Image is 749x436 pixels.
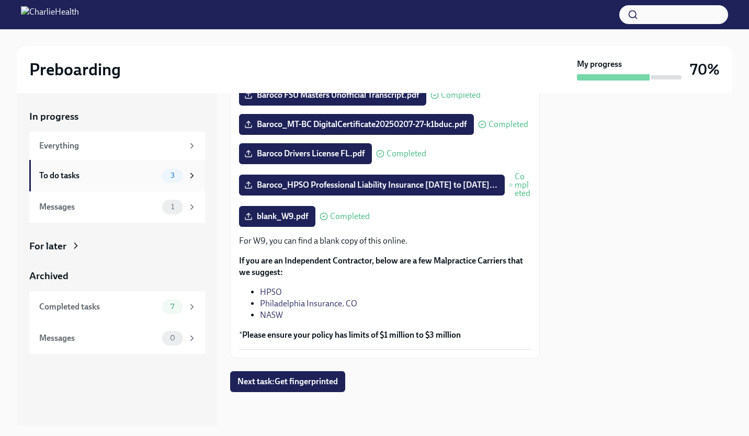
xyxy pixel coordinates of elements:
span: Next task : Get fingerprinted [237,376,338,387]
label: Baroco_MT-BC DigitalCertificate20250207-27-k1bduc.pdf [239,114,474,135]
span: 7 [164,303,180,311]
label: Baroco_HPSO Professional Liability Insurance [DATE] to [DATE]... [239,175,505,196]
span: 3 [164,171,181,179]
p: For W9, you can find a blank copy of this online. [239,235,531,247]
span: Completed [515,173,531,198]
span: Completed [441,91,481,99]
h2: Preboarding [29,59,121,80]
span: Completed [387,150,426,158]
strong: My progress [577,59,622,70]
div: Everything [39,140,183,152]
span: Baroco_HPSO Professional Liability Insurance [DATE] to [DATE]... [246,180,497,190]
span: Completed [489,120,528,129]
div: Messages [39,201,158,213]
button: Next task:Get fingerprinted [230,371,345,392]
span: Baroco FSU Masters Unofficial Transcript.pdf [246,90,419,100]
a: NASW [260,310,283,320]
div: Completed tasks [39,301,158,313]
strong: If you are an Independent Contractor, below are a few Malpractice Carriers that we suggest: [239,256,523,277]
a: In progress [29,110,205,123]
span: blank_W9.pdf [246,211,308,222]
span: 0 [164,334,181,342]
span: 1 [165,203,180,211]
span: Completed [330,212,370,221]
span: Baroco Drivers License FL.pdf [246,148,365,159]
div: Messages [39,332,158,344]
img: CharlieHealth [21,6,79,23]
div: For later [29,239,66,253]
label: Baroco Drivers License FL.pdf [239,143,372,164]
label: Baroco FSU Masters Unofficial Transcript.pdf [239,85,426,106]
a: Messages1 [29,191,205,223]
a: Completed tasks7 [29,291,205,323]
a: To do tasks3 [29,160,205,191]
div: To do tasks [39,170,158,181]
a: HPSO [260,287,282,297]
a: Everything [29,132,205,160]
a: Archived [29,269,205,283]
span: Baroco_MT-BC DigitalCertificate20250207-27-k1bduc.pdf [246,119,467,130]
a: For later [29,239,205,253]
strong: Please ensure your policy has limits of $1 million to $3 million [242,330,461,340]
a: Messages0 [29,323,205,354]
h3: 70% [690,60,720,79]
label: blank_W9.pdf [239,206,315,227]
a: Philadelphia Insurance. CO [260,299,357,308]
